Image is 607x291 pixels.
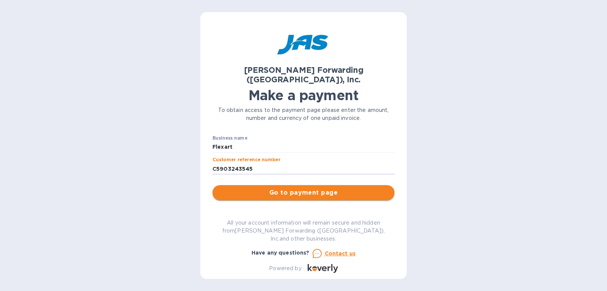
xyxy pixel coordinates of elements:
[244,65,363,84] b: [PERSON_NAME] Forwarding ([GEOGRAPHIC_DATA]), Inc.
[212,87,395,103] h1: Make a payment
[219,188,388,197] span: Go to payment page
[212,163,395,175] input: Enter customer reference number
[212,158,280,162] label: Customer reference number
[212,106,395,122] p: To obtain access to the payment page please enter the amount, number and currency of one unpaid i...
[212,142,395,153] input: Enter business name
[212,185,395,200] button: Go to payment page
[212,219,395,243] p: All your account information will remain secure and hidden from [PERSON_NAME] Forwarding ([GEOGRA...
[252,250,310,256] b: Have any questions?
[269,264,301,272] p: Powered by
[212,136,247,140] label: Business name
[325,250,356,256] u: Contact us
